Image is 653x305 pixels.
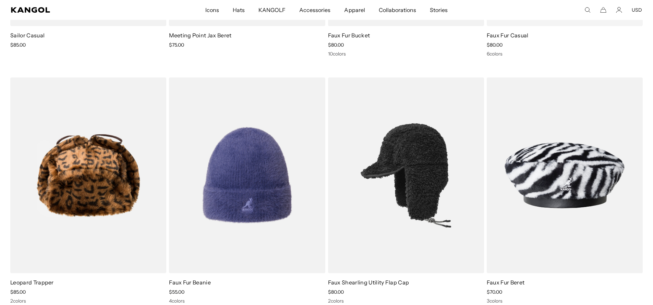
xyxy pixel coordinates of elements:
a: Faux Shearling Utility Flap Cap [328,279,409,286]
div: 3 colors [487,298,643,304]
a: Kangol [11,7,136,13]
img: Faux Shearling Utility Flap Cap [328,77,484,273]
a: Sailor Casual [10,32,45,39]
span: $80.00 [328,289,344,295]
img: Faux Fur Beret [487,77,643,273]
a: Faux Fur Casual [487,32,529,39]
a: Faux Fur Beret [487,279,524,286]
div: 10 colors [328,51,484,57]
div: 4 colors [169,298,325,304]
button: USD [632,7,642,13]
span: $75.00 [169,42,184,48]
span: $85.00 [10,289,26,295]
summary: Search here [584,7,591,13]
span: $55.00 [169,289,184,295]
div: 2 colors [10,298,166,304]
div: 6 colors [487,51,643,57]
a: Faux Fur Beanie [169,279,211,286]
img: Leopard Trapper [10,77,166,273]
span: $70.00 [487,289,502,295]
span: $80.00 [487,42,503,48]
img: Faux Fur Beanie [169,77,325,273]
a: Faux Fur Bucket [328,32,370,39]
div: 2 colors [328,298,484,304]
span: $80.00 [328,42,344,48]
a: Meeting Point Jax Beret [169,32,231,39]
span: $85.00 [10,42,26,48]
button: Cart [600,7,606,13]
a: Account [616,7,622,13]
a: Leopard Trapper [10,279,54,286]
